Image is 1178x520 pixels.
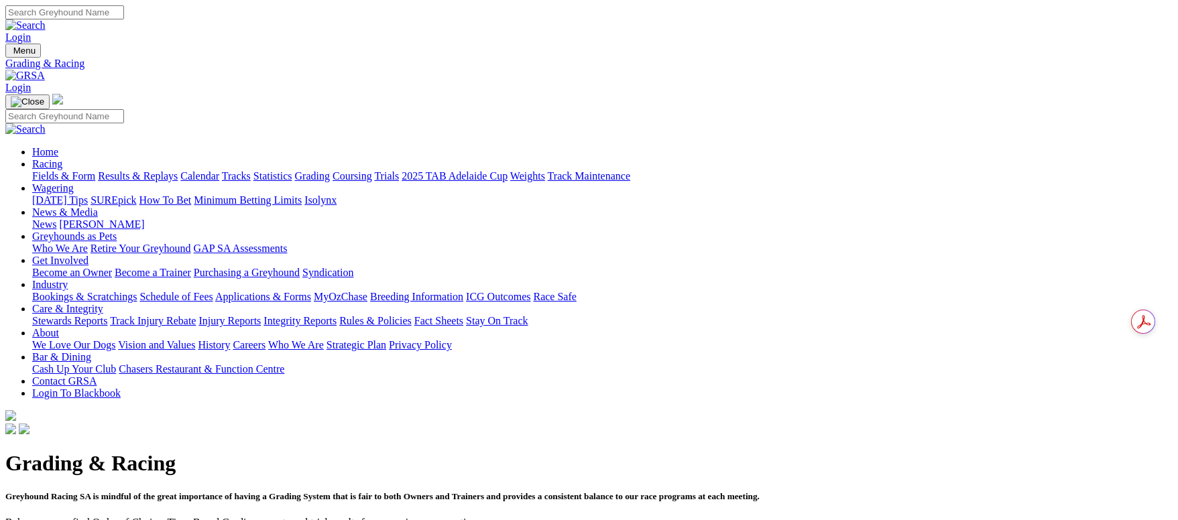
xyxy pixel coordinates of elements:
[32,170,95,182] a: Fields & Form
[389,339,452,350] a: Privacy Policy
[32,315,1173,327] div: Care & Integrity
[5,19,46,31] img: Search
[32,194,1173,206] div: Wagering
[32,327,59,338] a: About
[5,70,45,82] img: GRSA
[198,339,230,350] a: History
[32,231,117,242] a: Greyhounds as Pets
[263,315,337,326] a: Integrity Reports
[5,82,31,93] a: Login
[32,351,91,363] a: Bar & Dining
[32,363,116,375] a: Cash Up Your Club
[333,170,372,182] a: Coursing
[533,291,576,302] a: Race Safe
[5,44,41,58] button: Toggle navigation
[5,424,16,434] img: facebook.svg
[339,315,412,326] a: Rules & Policies
[32,182,74,194] a: Wagering
[115,267,191,278] a: Become a Trainer
[374,170,399,182] a: Trials
[295,170,330,182] a: Grading
[194,194,302,206] a: Minimum Betting Limits
[32,291,1173,303] div: Industry
[304,194,337,206] a: Isolynx
[268,339,324,350] a: Who We Are
[510,170,545,182] a: Weights
[5,451,1173,476] h1: Grading & Racing
[19,424,30,434] img: twitter.svg
[194,267,300,278] a: Purchasing a Greyhound
[302,267,353,278] a: Syndication
[548,170,630,182] a: Track Maintenance
[5,410,16,421] img: logo-grsa-white.png
[233,339,266,350] a: Careers
[5,58,1173,70] a: Grading & Racing
[32,363,1173,375] div: Bar & Dining
[32,315,107,326] a: Stewards Reports
[32,267,1173,279] div: Get Involved
[119,363,284,375] a: Chasers Restaurant & Function Centre
[32,339,115,350] a: We Love Our Dogs
[215,291,311,302] a: Applications & Forms
[139,291,213,302] a: Schedule of Fees
[327,339,386,350] a: Strategic Plan
[32,291,137,302] a: Bookings & Scratchings
[194,243,288,254] a: GAP SA Assessments
[5,491,1173,502] h5: Greyhound Racing SA is mindful of the great importance of having a Grading System that is fair to...
[5,5,124,19] input: Search
[5,109,124,123] input: Search
[32,267,112,278] a: Become an Owner
[370,291,463,302] a: Breeding Information
[52,94,63,105] img: logo-grsa-white.png
[91,243,191,254] a: Retire Your Greyhound
[5,123,46,135] img: Search
[32,243,1173,255] div: Greyhounds as Pets
[402,170,508,182] a: 2025 TAB Adelaide Cup
[180,170,219,182] a: Calendar
[98,170,178,182] a: Results & Replays
[32,218,56,230] a: News
[414,315,463,326] a: Fact Sheets
[32,146,58,157] a: Home
[32,158,62,170] a: Racing
[32,218,1173,231] div: News & Media
[32,339,1173,351] div: About
[91,194,136,206] a: SUREpick
[198,315,261,326] a: Injury Reports
[11,96,44,107] img: Close
[466,291,530,302] a: ICG Outcomes
[5,31,31,43] a: Login
[5,94,50,109] button: Toggle navigation
[59,218,144,230] a: [PERSON_NAME]
[32,170,1173,182] div: Racing
[466,315,528,326] a: Stay On Track
[32,206,98,218] a: News & Media
[32,279,68,290] a: Industry
[253,170,292,182] a: Statistics
[110,315,196,326] a: Track Injury Rebate
[32,375,97,387] a: Contact GRSA
[32,387,121,399] a: Login To Blackbook
[32,255,89,266] a: Get Involved
[314,291,367,302] a: MyOzChase
[139,194,192,206] a: How To Bet
[222,170,251,182] a: Tracks
[118,339,195,350] a: Vision and Values
[32,243,88,254] a: Who We Are
[32,303,103,314] a: Care & Integrity
[13,46,36,56] span: Menu
[32,194,88,206] a: [DATE] Tips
